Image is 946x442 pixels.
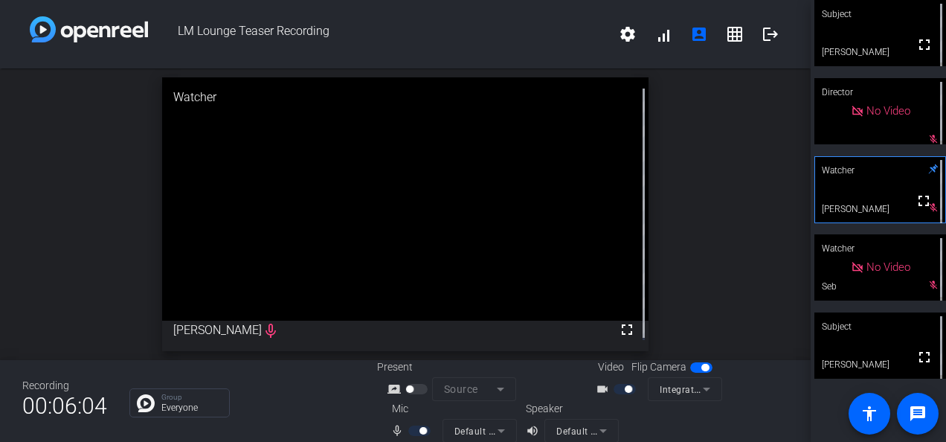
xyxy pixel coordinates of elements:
[814,78,946,106] div: Director
[387,380,405,398] mat-icon: screen_share_outline
[814,234,946,263] div: Watcher
[390,422,408,440] mat-icon: mic_none
[161,403,222,412] p: Everyone
[526,422,544,440] mat-icon: volume_up
[909,405,927,423] mat-icon: message
[162,77,649,118] div: Watcher
[619,25,637,43] mat-icon: settings
[598,359,624,375] span: Video
[526,401,615,417] div: Speaker
[631,359,686,375] span: Flip Camera
[377,359,526,375] div: Present
[916,348,933,366] mat-icon: fullscreen
[30,16,148,42] img: white-gradient.svg
[814,156,946,185] div: Watcher
[618,321,636,339] mat-icon: fullscreen
[762,25,779,43] mat-icon: logout
[726,25,744,43] mat-icon: grid_on
[690,25,708,43] mat-icon: account_box
[161,394,222,401] p: Group
[916,36,933,54] mat-icon: fullscreen
[22,378,107,394] div: Recording
[22,388,107,424] span: 00:06:04
[596,380,614,398] mat-icon: videocam_outline
[814,313,946,341] div: Subject
[377,401,526,417] div: Mic
[866,260,910,274] span: No Video
[646,16,681,52] button: signal_cellular_alt
[915,192,933,210] mat-icon: fullscreen
[137,394,155,412] img: Chat Icon
[866,104,910,118] span: No Video
[148,16,610,52] span: LM Lounge Teaser Recording
[860,405,878,423] mat-icon: accessibility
